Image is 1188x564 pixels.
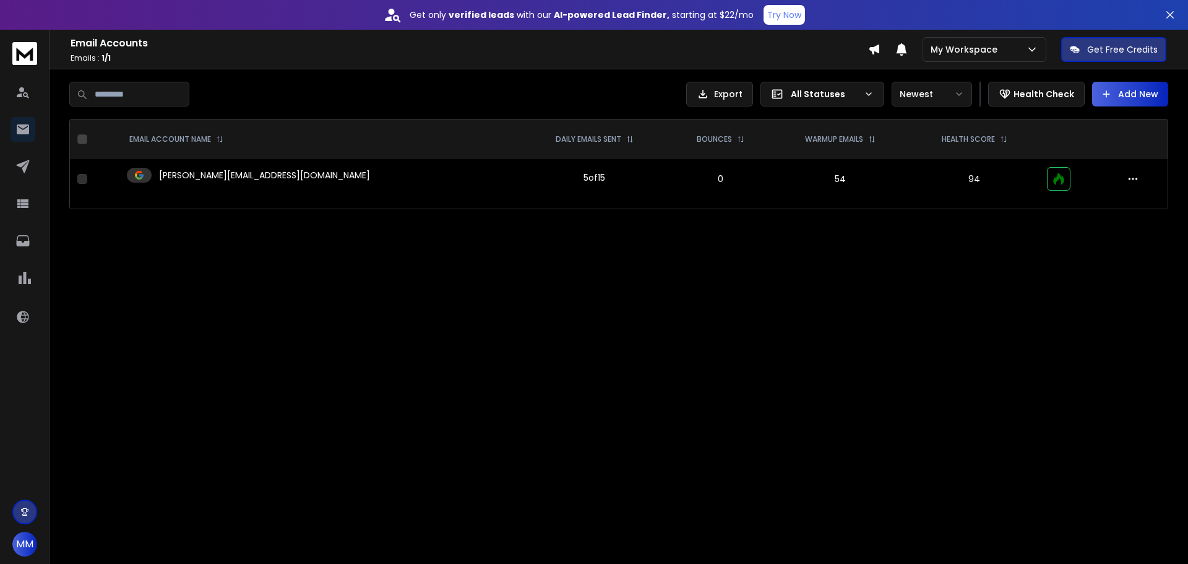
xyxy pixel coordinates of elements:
img: logo [12,42,37,65]
button: MM [12,532,37,557]
strong: AI-powered Lead Finder, [554,9,669,21]
td: 54 [772,159,909,199]
p: 0 [676,173,764,185]
p: BOUNCES [697,134,732,144]
button: Add New [1092,82,1168,106]
strong: verified leads [449,9,514,21]
button: Newest [892,82,972,106]
p: WARMUP EMAILS [805,134,863,144]
p: Health Check [1014,88,1074,100]
p: Emails : [71,53,868,63]
p: All Statuses [791,88,859,100]
button: Export [686,82,753,106]
p: HEALTH SCORE [942,134,995,144]
button: Health Check [988,82,1085,106]
button: Get Free Credits [1061,37,1166,62]
p: [PERSON_NAME][EMAIL_ADDRESS][DOMAIN_NAME] [159,169,370,181]
td: 94 [910,159,1039,199]
div: 5 of 15 [583,171,605,184]
button: Try Now [764,5,805,25]
span: 1 / 1 [101,53,111,63]
div: EMAIL ACCOUNT NAME [129,134,223,144]
p: My Workspace [931,43,1002,56]
p: Get Free Credits [1087,43,1158,56]
p: Try Now [767,9,801,21]
p: DAILY EMAILS SENT [556,134,621,144]
h1: Email Accounts [71,36,868,51]
p: Get only with our starting at $22/mo [410,9,754,21]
